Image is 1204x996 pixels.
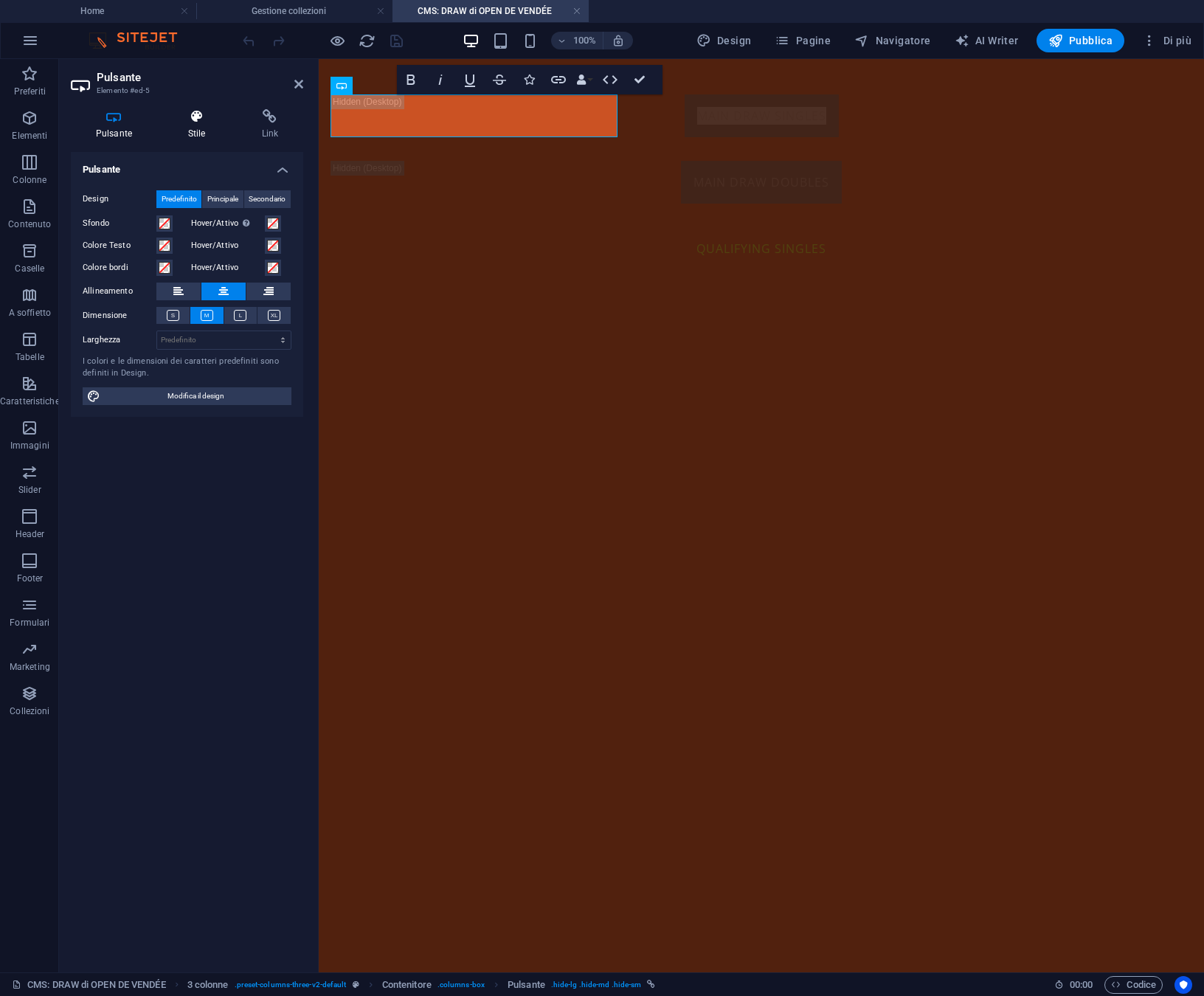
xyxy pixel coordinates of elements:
button: Navigatore [848,29,936,52]
button: Pagine [769,29,837,52]
p: Preferiti [14,86,46,97]
div: I colori e le dimensioni dei caratteri predefiniti sono definiti in Design. [83,356,291,380]
span: Codice [1111,976,1156,994]
span: 00 00 [1070,976,1093,994]
p: Colonne [13,174,46,186]
span: . columns-box [437,976,485,994]
label: Colore bordi [83,259,156,277]
img: Editor Logo [85,32,196,49]
button: AI Writer [949,29,1025,52]
h4: Pulsante [71,152,303,179]
button: Pubblica [1037,29,1125,52]
label: Allineamento [83,283,156,300]
a: MAIN DRAW SINGLES [366,35,520,78]
button: Principale [202,190,243,208]
span: Design [696,33,752,48]
span: Fai clic per selezionare. Doppio clic per modificare [187,976,229,994]
label: Larghezza [83,336,156,344]
span: Fai clic per selezionare. Doppio clic per modificare [508,976,545,994]
span: . hide-lg .hide-md .hide-sm [551,976,641,994]
button: Di più [1136,29,1197,52]
button: Link [544,65,572,94]
p: Header [15,528,45,540]
h6: Tempo sessione [1054,976,1093,994]
h4: Gestione collezioni [196,3,392,19]
i: Questo elemento è un preset personalizzabile [353,981,359,989]
button: Predefinito [156,190,201,208]
h4: Stile [163,109,237,140]
h4: CMS: DRAW di OPEN DE VENDÉE [392,3,589,19]
button: HTML [596,65,624,94]
button: Italic (⌘I) [426,65,454,94]
span: . preset-columns-three-v2-default [235,976,347,994]
a: Fai clic per annullare la selezione. Doppio clic per aprire le pagine [12,976,166,994]
button: Modifica il design [83,387,291,405]
span: Pagine [775,33,831,48]
p: Caselle [15,263,44,274]
h3: Elemento #ed-5 [97,84,274,97]
span: Predefinito [162,190,197,208]
span: Fai clic per selezionare. Doppio clic per modificare [382,976,432,994]
nav: breadcrumb [187,976,656,994]
button: Underline (⌘U) [456,65,484,94]
span: Modifica il design [105,387,287,405]
label: Colore Testo [83,237,156,255]
i: Quando ridimensioni, regola automaticamente il livello di zoom in modo che corrisponda al disposi... [612,34,625,47]
label: Sfondo [83,215,156,232]
p: Tabelle [15,351,44,363]
button: Confirm (⌘+⏎) [626,65,654,94]
button: Strikethrough [485,65,513,94]
button: 100% [551,32,603,49]
h2: Pulsante [97,71,303,84]
p: A soffietto [9,307,51,319]
p: Slider [18,484,41,496]
label: Design [83,190,156,208]
p: Collezioni [10,705,49,717]
p: Formulari [10,617,49,629]
button: Bold (⌘B) [397,65,425,94]
p: Marketing [10,661,50,673]
p: Elementi [12,130,47,142]
p: Footer [17,573,44,584]
button: reload [358,32,376,49]
label: Hover/Attivo [191,237,265,255]
span: Navigatore [854,33,930,48]
button: Clicca qui per lasciare la modalità di anteprima e continuare la modifica [328,32,346,49]
label: Dimensione [83,307,156,325]
span: Pubblica [1048,33,1113,48]
h4: Link [237,109,303,140]
p: Contenuto [8,218,51,230]
h4: Pulsante [71,109,163,140]
p: Immagini [10,440,49,452]
span: : [1080,979,1082,990]
button: Icons [515,65,543,94]
span: Di più [1142,33,1191,48]
button: Design [691,29,758,52]
label: Hover/Attivo [191,215,265,232]
div: Design (Ctrl+Alt+Y) [691,29,758,52]
i: Ricarica la pagina [359,32,376,49]
label: Hover/Attivo [191,259,265,277]
h6: 100% [573,32,597,49]
span: Principale [207,190,238,208]
button: Codice [1104,976,1163,994]
span: Secondario [249,190,286,208]
i: Questo elemento è collegato [647,981,655,989]
button: Usercentrics [1174,976,1192,994]
span: AI Writer [955,33,1019,48]
button: Secondario [244,190,291,208]
button: Data Bindings [574,65,595,94]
